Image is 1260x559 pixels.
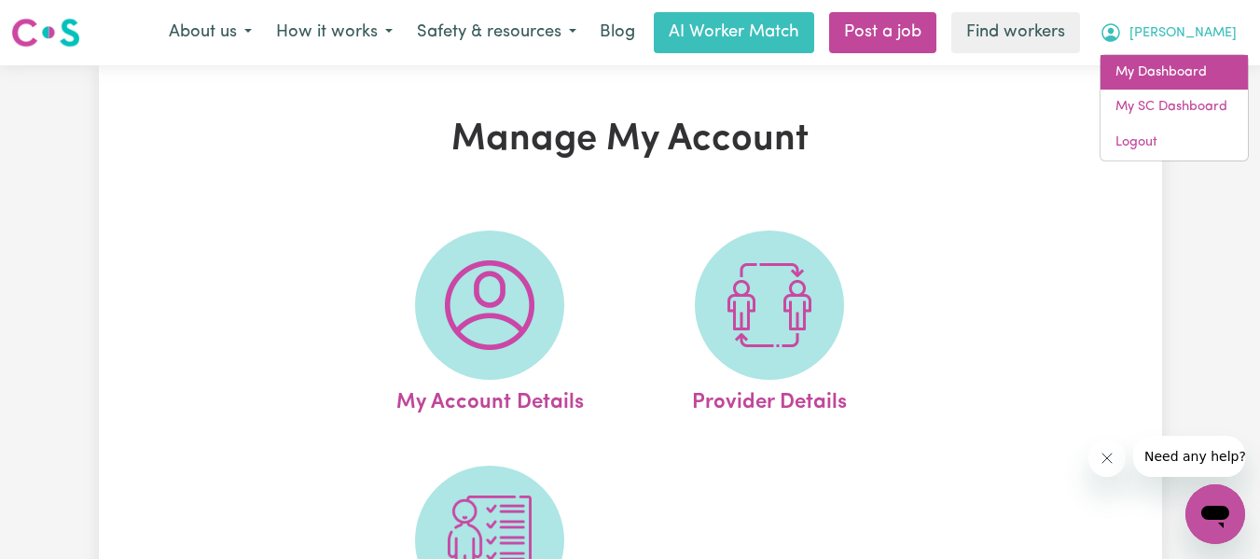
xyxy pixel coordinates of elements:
span: Provider Details [692,380,847,419]
iframe: Close message [1088,440,1126,477]
button: How it works [264,13,405,52]
a: Blog [588,12,646,53]
a: Provider Details [635,231,904,419]
a: My Account Details [355,231,624,419]
a: AI Worker Match [654,12,814,53]
button: My Account [1087,13,1249,52]
a: Find workers [951,12,1080,53]
button: Safety & resources [405,13,588,52]
a: My SC Dashboard [1101,90,1248,125]
iframe: Button to launch messaging window [1185,484,1245,544]
span: Need any help? [11,13,113,28]
img: Careseekers logo [11,16,80,49]
a: My Dashboard [1101,55,1248,91]
button: About us [157,13,264,52]
a: Post a job [829,12,936,53]
a: Logout [1101,125,1248,161]
span: My Account Details [396,380,584,419]
a: Careseekers logo [11,11,80,54]
span: [PERSON_NAME] [1129,23,1237,44]
iframe: Message from company [1133,436,1245,477]
div: My Account [1100,54,1249,161]
h1: Manage My Account [287,118,974,162]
